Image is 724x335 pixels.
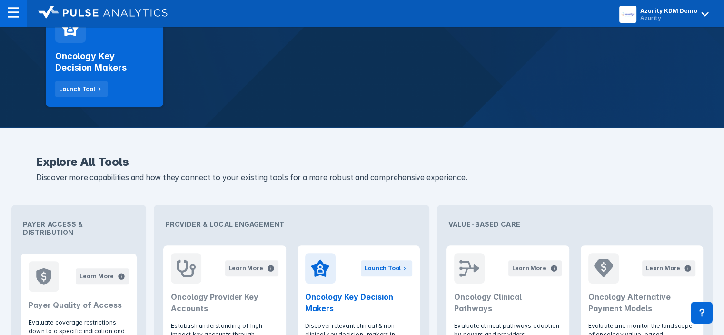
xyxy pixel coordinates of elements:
[38,6,168,19] img: logo
[225,260,278,276] button: Learn More
[36,172,688,184] p: Discover more capabilities and how they connect to your existing tools for a more robust and comp...
[588,291,695,314] h2: Oncology Alternative Payment Models
[36,156,688,168] h2: Explore All Tools
[229,264,263,273] div: Learn More
[441,209,709,240] div: Value-Based Care
[27,6,168,21] a: logo
[642,260,695,276] button: Learn More
[305,291,412,314] h2: Oncology Key Decision Makers
[621,8,635,21] img: menu button
[79,272,114,281] div: Learn More
[646,264,680,273] div: Learn More
[8,7,19,18] img: menu--horizontal.svg
[76,268,129,284] button: Learn More
[46,3,163,107] a: Oncology Key Decision MakersLaunch Tool
[171,291,278,314] h2: Oncology Provider Key Accounts
[15,209,142,248] div: Payer Access & Distribution
[640,7,697,14] div: Azurity KDM Demo
[512,264,546,273] div: Learn More
[361,260,412,276] button: Launch Tool
[55,81,108,97] button: Launch Tool
[55,51,154,73] h2: Oncology Key Decision Makers
[158,209,426,240] div: Provider & Local Engagement
[59,85,95,93] div: Launch Tool
[454,291,561,314] h2: Oncology Clinical Pathways
[29,299,129,311] h2: Payer Quality of Access
[640,14,697,21] div: Azurity
[365,264,401,273] div: Launch Tool
[508,260,562,276] button: Learn More
[691,302,713,324] div: Contact Support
